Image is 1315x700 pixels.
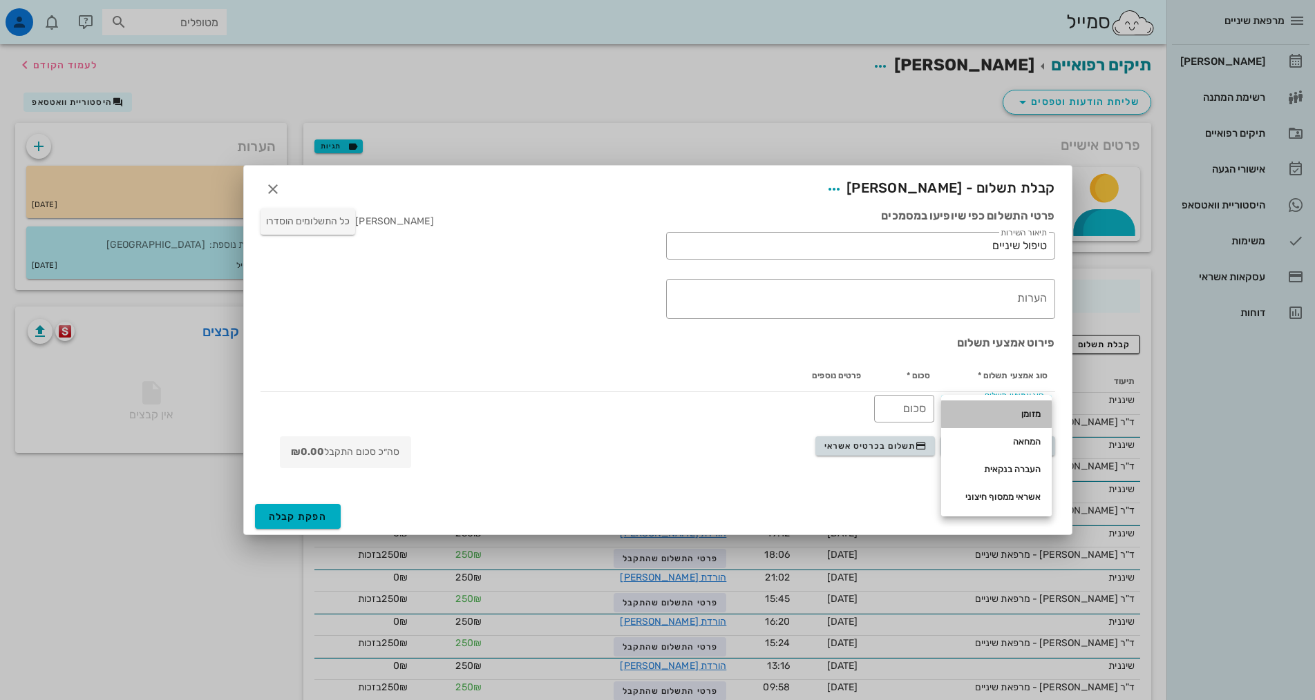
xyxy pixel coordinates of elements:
span: קבלת תשלום - [PERSON_NAME] [822,177,1055,202]
div: אשראי ממסוף חיצוני [952,492,1041,503]
strong: ₪0.00 [291,446,325,458]
th: פרטים נוספים [288,359,869,392]
h3: פירוט אמצעי תשלום [261,336,1055,351]
th: סוג אמצעי תשלום * [938,359,1055,392]
button: הפקת קבלה [255,504,341,529]
h3: פרטי התשלום כפי שיופיעו במסמכים [666,208,1055,224]
div: העברה בנקאית [952,464,1041,475]
th: סכום * [869,359,938,392]
label: סוג אמצעי תשלום [984,391,1043,401]
span: תשלום בכרטיס אשראי [824,440,927,451]
div: [PERSON_NAME] [261,208,434,240]
div: סה״כ סכום התקבל [280,436,411,468]
label: תיאור השירות [1000,228,1047,238]
button: תשלום בכרטיס אשראי [815,436,935,456]
div: המחאה [952,436,1041,447]
div: מזומן [952,409,1041,420]
span: הפקת קבלה [269,511,328,523]
span: כל התשלומים הוסדרו [266,215,350,227]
